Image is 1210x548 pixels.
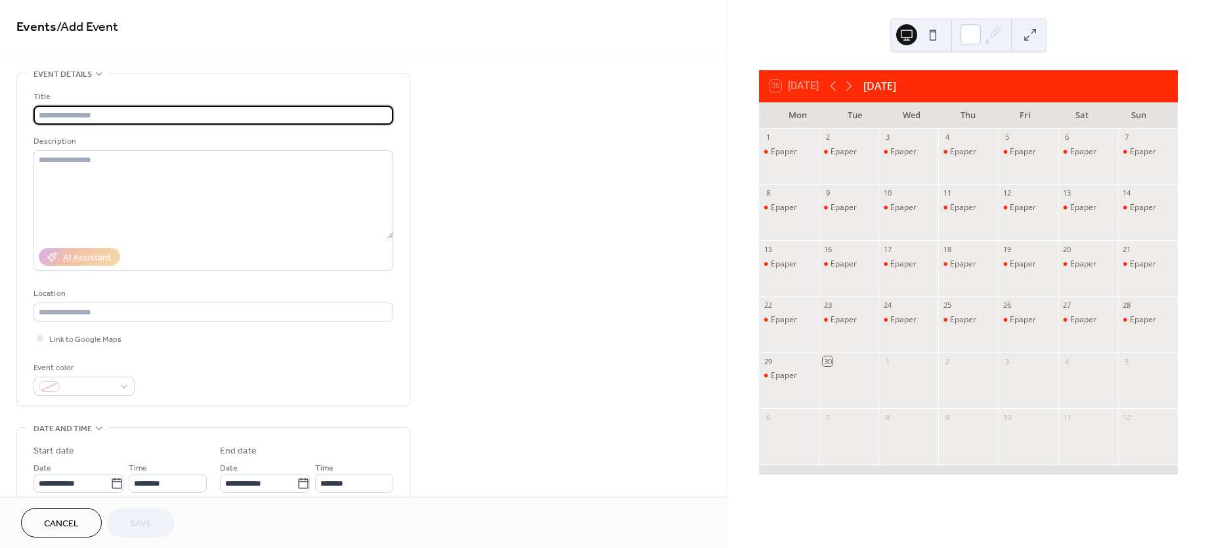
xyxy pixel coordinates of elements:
[1058,146,1118,158] div: Epaper
[1122,133,1132,142] div: 7
[1062,188,1072,198] div: 13
[1118,259,1178,270] div: Epaper
[33,461,51,475] span: Date
[1062,133,1072,142] div: 6
[1122,356,1132,366] div: 5
[1118,202,1178,213] div: Epaper
[1002,133,1012,142] div: 5
[49,333,121,347] span: Link to Google Maps
[863,78,896,94] div: [DATE]
[1058,314,1118,326] div: Epaper
[763,244,773,254] div: 15
[878,259,938,270] div: Epaper
[1002,188,1012,198] div: 12
[831,146,857,158] div: Epaper
[771,259,797,270] div: Epaper
[878,314,938,326] div: Epaper
[998,314,1058,326] div: Epaper
[771,314,797,326] div: Epaper
[1062,301,1072,310] div: 27
[1070,259,1096,270] div: Epaper
[823,133,832,142] div: 2
[823,356,832,366] div: 30
[315,461,334,475] span: Time
[1062,244,1072,254] div: 20
[998,202,1058,213] div: Epaper
[1058,259,1118,270] div: Epaper
[21,508,102,537] a: Cancel
[759,314,819,326] div: Epaper
[1062,412,1072,422] div: 11
[1010,314,1036,326] div: Epaper
[831,202,857,213] div: Epaper
[1122,188,1132,198] div: 14
[56,14,118,40] span: / Add Event
[882,356,892,366] div: 1
[1054,102,1111,129] div: Sat
[819,314,878,326] div: Epaper
[1070,146,1096,158] div: Epaper
[998,146,1058,158] div: Epaper
[220,461,238,475] span: Date
[819,202,878,213] div: Epaper
[1058,202,1118,213] div: Epaper
[826,102,883,129] div: Tue
[763,133,773,142] div: 1
[938,259,998,270] div: Epaper
[1002,301,1012,310] div: 26
[819,259,878,270] div: Epaper
[763,412,773,422] div: 6
[942,412,952,422] div: 9
[1122,412,1132,422] div: 12
[1002,244,1012,254] div: 19
[1010,202,1036,213] div: Epaper
[940,102,997,129] div: Thu
[938,146,998,158] div: Epaper
[1010,146,1036,158] div: Epaper
[1062,356,1072,366] div: 4
[823,244,832,254] div: 16
[890,259,917,270] div: Epaper
[1118,314,1178,326] div: Epaper
[33,422,92,436] span: Date and time
[33,135,391,148] div: Description
[938,202,998,213] div: Epaper
[759,202,819,213] div: Epaper
[220,444,257,458] div: End date
[997,102,1054,129] div: Fri
[942,133,952,142] div: 4
[823,301,832,310] div: 23
[759,146,819,158] div: Epaper
[823,188,832,198] div: 9
[1130,259,1156,270] div: Epaper
[882,412,892,422] div: 8
[33,361,132,375] div: Event color
[831,314,857,326] div: Epaper
[998,259,1058,270] div: Epaper
[1130,202,1156,213] div: Epaper
[1130,314,1156,326] div: Epaper
[1130,146,1156,158] div: Epaper
[890,314,917,326] div: Epaper
[819,146,878,158] div: Epaper
[823,412,832,422] div: 7
[942,356,952,366] div: 2
[831,259,857,270] div: Epaper
[771,202,797,213] div: Epaper
[33,90,391,104] div: Title
[1118,146,1178,158] div: Epaper
[1002,412,1012,422] div: 10
[769,102,827,129] div: Mon
[942,188,952,198] div: 11
[33,68,92,81] span: Event details
[759,370,819,381] div: Epaper
[890,202,917,213] div: Epaper
[890,146,917,158] div: Epaper
[44,517,79,531] span: Cancel
[878,146,938,158] div: Epaper
[882,244,892,254] div: 17
[882,188,892,198] div: 10
[883,102,940,129] div: Wed
[882,301,892,310] div: 24
[1010,259,1036,270] div: Epaper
